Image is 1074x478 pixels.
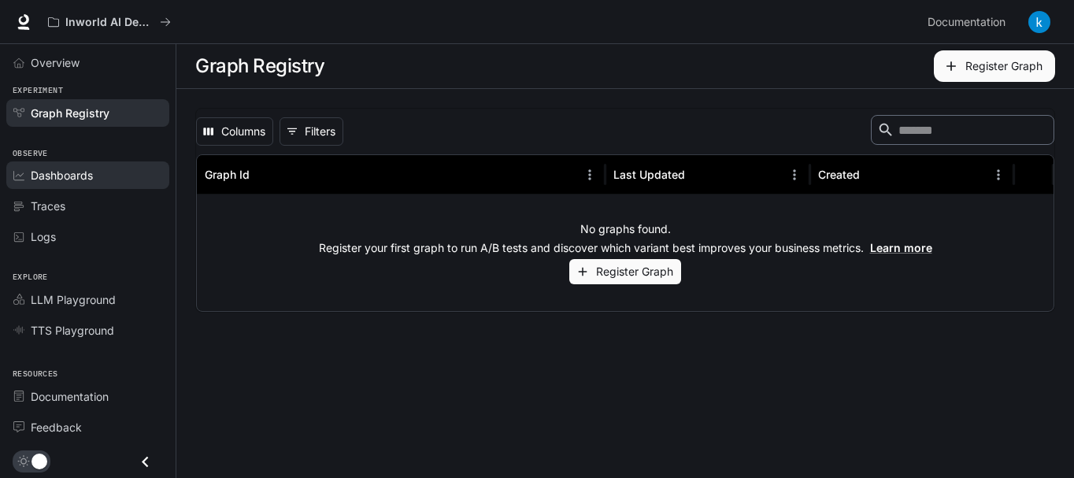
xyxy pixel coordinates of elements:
span: LLM Playground [31,291,116,308]
button: All workspaces [41,6,178,38]
span: Traces [31,198,65,214]
a: LLM Playground [6,286,169,313]
a: Overview [6,49,169,76]
div: Graph Id [205,168,250,181]
span: Documentation [31,388,109,405]
div: Search [871,115,1054,148]
button: Register Graph [934,50,1055,82]
p: No graphs found. [580,221,671,237]
a: Graph Registry [6,99,169,127]
span: Feedback [31,419,82,435]
button: User avatar [1024,6,1055,38]
button: Menu [578,163,602,187]
button: Sort [861,163,885,187]
button: Close drawer [128,446,163,478]
a: Learn more [870,241,932,254]
span: Graph Registry [31,105,109,121]
a: Feedback [6,413,169,441]
p: Inworld AI Demos [65,16,154,29]
h1: Graph Registry [195,50,324,82]
button: Sort [251,163,275,187]
a: TTS Playground [6,317,169,344]
button: Sort [687,163,710,187]
button: Menu [987,163,1010,187]
span: Dark mode toggle [31,452,47,469]
span: Dashboards [31,167,93,183]
a: Dashboards [6,161,169,189]
button: Show filters [280,117,343,146]
span: Documentation [928,13,1005,32]
a: Documentation [6,383,169,410]
span: Logs [31,228,56,245]
div: Last Updated [613,168,685,181]
img: User avatar [1028,11,1050,33]
a: Documentation [921,6,1017,38]
button: Select columns [196,117,273,146]
a: Traces [6,192,169,220]
p: Register your first graph to run A/B tests and discover which variant best improves your business... [319,240,932,256]
div: Created [818,168,860,181]
button: Menu [783,163,806,187]
span: Overview [31,54,80,71]
a: Logs [6,223,169,250]
button: Register Graph [569,259,681,285]
span: TTS Playground [31,322,114,339]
